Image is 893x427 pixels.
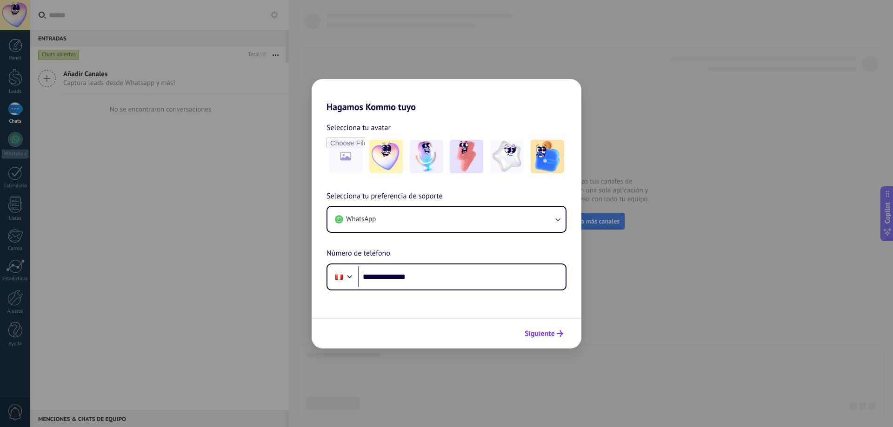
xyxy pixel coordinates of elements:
[410,140,443,173] img: -2.jpeg
[327,207,566,232] button: WhatsApp
[531,140,564,173] img: -5.jpeg
[450,140,483,173] img: -3.jpeg
[520,326,567,342] button: Siguiente
[525,330,555,337] span: Siguiente
[327,191,443,203] span: Selecciona tu preferencia de soporte
[346,215,376,224] span: WhatsApp
[327,122,391,134] span: Selecciona tu avatar
[369,140,403,173] img: -1.jpeg
[312,79,581,112] h2: Hagamos Kommo tuyo
[490,140,524,173] img: -4.jpeg
[327,248,390,260] span: Número de teléfono
[330,267,348,287] div: Peru: + 51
